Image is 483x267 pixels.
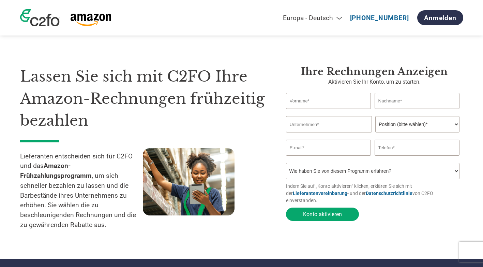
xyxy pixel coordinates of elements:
select: Title/Role [375,116,459,132]
a: Lieferantenvereinbarung [293,191,347,196]
h3: Ihre Rechnungen anzeigen [286,66,463,78]
div: Inavlid Email Address [286,156,371,160]
input: Invalid Email format [286,140,371,156]
strong: Amazon-Frühzahlungsprogramm [20,162,92,180]
img: supply chain worker [143,148,235,215]
button: Konto aktivieren [286,208,359,221]
a: Datenschutzrichtlinie [366,191,412,196]
a: [PHONE_NUMBER] [350,14,409,22]
p: Lieferanten entscheiden sich für C2FO und das , um sich schneller bezahlen zu lassen und die Barb... [20,152,143,230]
div: Invalid company name or company name is too long [286,133,460,137]
div: Invalid first name or first name is too long [286,110,371,113]
img: c2fo logo [20,9,60,26]
a: Anmelden [417,10,463,25]
p: Aktivieren Sie Ihr Konto, um zu starten. [286,78,463,86]
div: Invalid last name or last name is too long [375,110,460,113]
img: Amazon [70,14,111,26]
p: Indem Sie auf „Konto aktivieren“ klicken, erklären Sie sich mit der - und der von C2FO einverstan... [286,183,463,204]
input: Nachname* [375,93,460,109]
input: Unternehmen* [286,116,372,132]
input: Telefon* [375,140,460,156]
div: Inavlid Phone Number [375,156,460,160]
h1: Lassen Sie sich mit C2FO Ihre Amazon-Rechnungen frühzeitig bezahlen [20,66,266,132]
input: Vorname* [286,93,371,109]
